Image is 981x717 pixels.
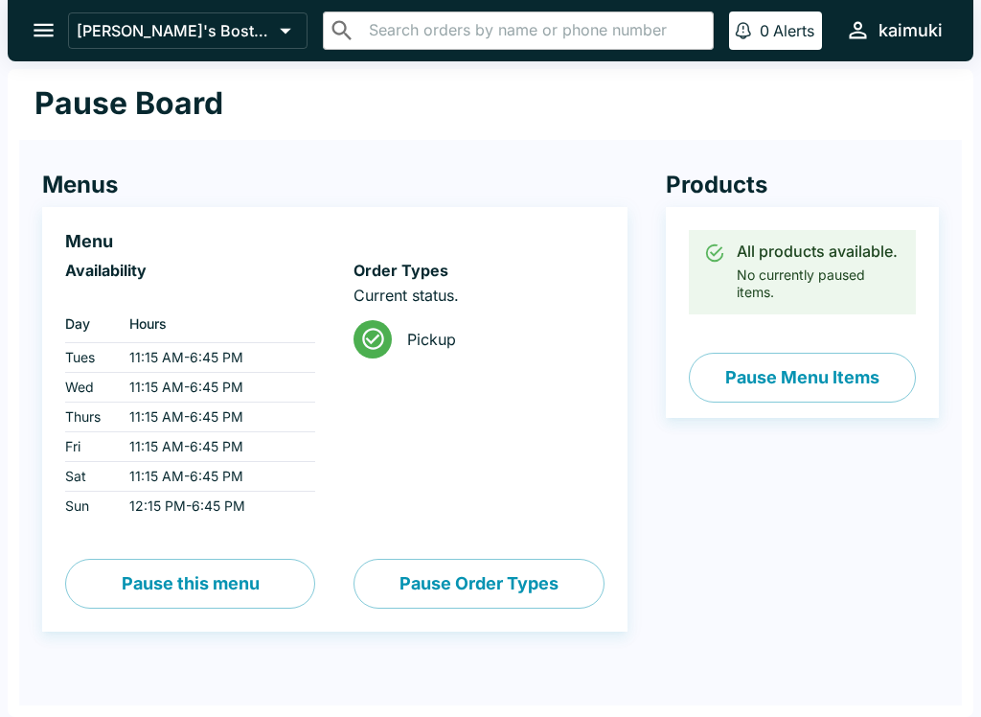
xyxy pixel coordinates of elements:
div: No currently paused items. [737,236,901,309]
td: 11:15 AM - 6:45 PM [114,462,315,492]
td: Sun [65,492,114,521]
th: Hours [114,305,315,343]
p: Alerts [773,21,814,40]
h1: Pause Board [34,84,223,123]
div: All products available. [737,242,901,261]
td: 11:15 AM - 6:45 PM [114,343,315,373]
td: 12:15 PM - 6:45 PM [114,492,315,521]
button: Pause Order Types [354,559,604,609]
input: Search orders by name or phone number [363,17,705,44]
h4: Menus [42,171,627,199]
td: Tues [65,343,114,373]
td: 11:15 AM - 6:45 PM [114,432,315,462]
td: Fri [65,432,114,462]
p: ‏ [65,286,315,305]
td: Wed [65,373,114,403]
td: 11:15 AM - 6:45 PM [114,373,315,403]
div: kaimuki [878,19,943,42]
p: [PERSON_NAME]'s Boston Pizza [77,21,272,40]
h6: Availability [65,261,315,280]
td: Sat [65,462,114,492]
button: open drawer [19,6,68,55]
h6: Order Types [354,261,604,280]
button: Pause Menu Items [689,353,916,403]
p: Current status. [354,286,604,305]
button: kaimuki [837,10,950,51]
p: 0 [760,21,769,40]
button: Pause this menu [65,559,315,609]
th: Day [65,305,114,343]
button: [PERSON_NAME]'s Boston Pizza [68,12,308,49]
td: 11:15 AM - 6:45 PM [114,403,315,432]
span: Pickup [407,330,588,349]
td: Thurs [65,403,114,432]
h4: Products [666,171,939,199]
